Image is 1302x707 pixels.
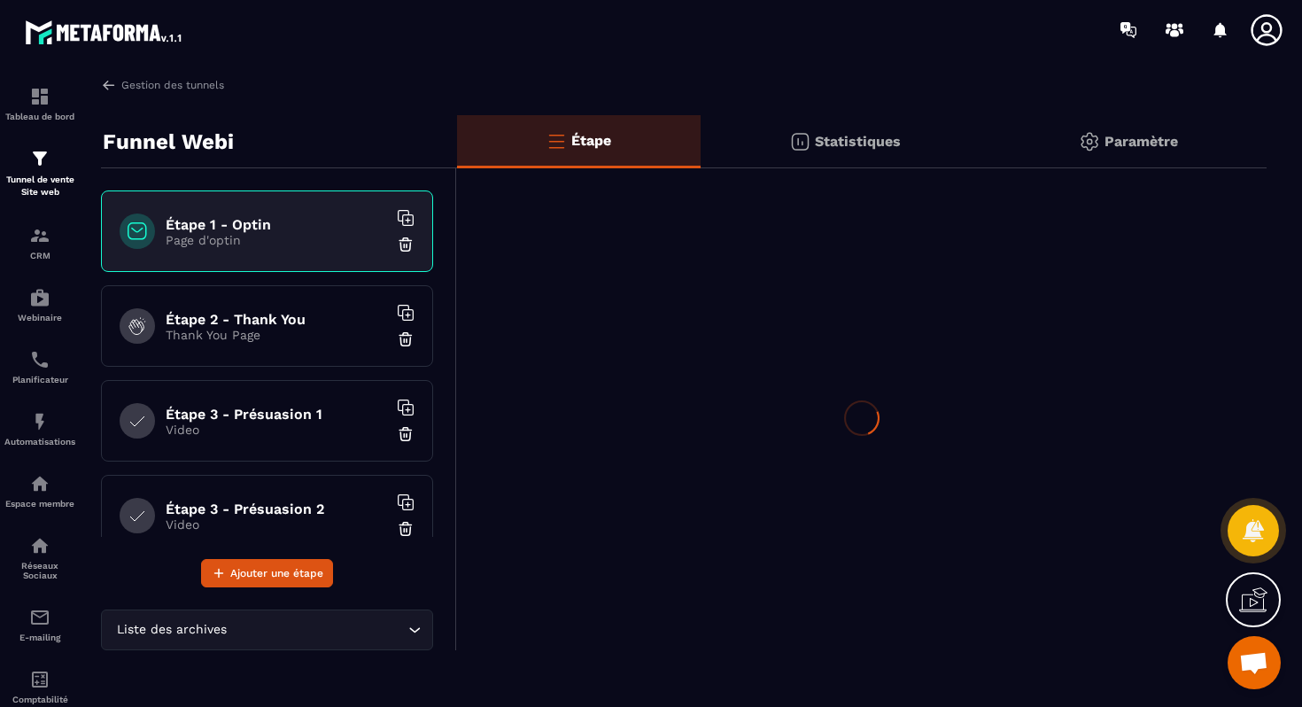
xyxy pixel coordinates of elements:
div: v 4.0.25 [50,28,87,43]
a: automationsautomationsWebinaire [4,274,75,336]
img: automations [29,287,50,308]
p: Planificateur [4,375,75,385]
p: Page d'optin [166,233,387,247]
button: Ajouter une étape [201,559,333,587]
img: tab_keywords_by_traffic_grey.svg [201,103,215,117]
div: Search for option [101,610,433,650]
a: automationsautomationsEspace membre [4,460,75,522]
img: trash [397,425,415,443]
img: trash [397,236,415,253]
p: Tableau de bord [4,112,75,121]
a: emailemailE-mailing [4,594,75,656]
h6: Étape 2 - Thank You [166,311,387,328]
p: Webinaire [4,313,75,322]
img: arrow [101,77,117,93]
p: Thank You Page [166,328,387,342]
img: website_grey.svg [28,46,43,60]
a: social-networksocial-networkRéseaux Sociaux [4,522,75,594]
img: logo_orange.svg [28,28,43,43]
a: formationformationTunnel de vente Site web [4,135,75,212]
span: Ajouter une étape [230,564,323,582]
p: Étape [571,132,611,149]
img: bars-o.4a397970.svg [546,130,567,151]
p: Video [166,517,387,532]
div: Mots-clés [221,105,271,116]
a: formationformationCRM [4,212,75,274]
p: Statistiques [815,133,901,150]
img: trash [397,520,415,538]
img: formation [29,225,50,246]
img: social-network [29,535,50,556]
img: automations [29,411,50,432]
img: tab_domain_overview_orange.svg [72,103,86,117]
h6: Étape 1 - Optin [166,216,387,233]
img: accountant [29,669,50,690]
p: Video [166,423,387,437]
p: E-mailing [4,633,75,642]
a: formationformationTableau de bord [4,73,75,135]
p: Funnel Webi [103,124,234,159]
img: formation [29,86,50,107]
img: setting-gr.5f69749f.svg [1079,131,1100,152]
img: stats.20deebd0.svg [789,131,810,152]
img: automations [29,473,50,494]
a: schedulerschedulerPlanificateur [4,336,75,398]
p: Automatisations [4,437,75,447]
span: Liste des archives [112,620,230,640]
a: automationsautomationsAutomatisations [4,398,75,460]
p: Réseaux Sociaux [4,561,75,580]
img: scheduler [29,349,50,370]
img: formation [29,148,50,169]
img: logo [25,16,184,48]
p: Paramètre [1104,133,1178,150]
h6: Étape 3 - Présuasion 2 [166,501,387,517]
img: trash [397,330,415,348]
a: Ouvrir le chat [1228,636,1281,689]
input: Search for option [230,620,404,640]
p: Espace membre [4,499,75,509]
p: Comptabilité [4,695,75,704]
div: Domaine [91,105,136,116]
img: email [29,607,50,628]
h6: Étape 3 - Présuasion 1 [166,406,387,423]
a: Gestion des tunnels [101,77,224,93]
div: Domaine: [DOMAIN_NAME] [46,46,200,60]
p: CRM [4,251,75,260]
p: Tunnel de vente Site web [4,174,75,198]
